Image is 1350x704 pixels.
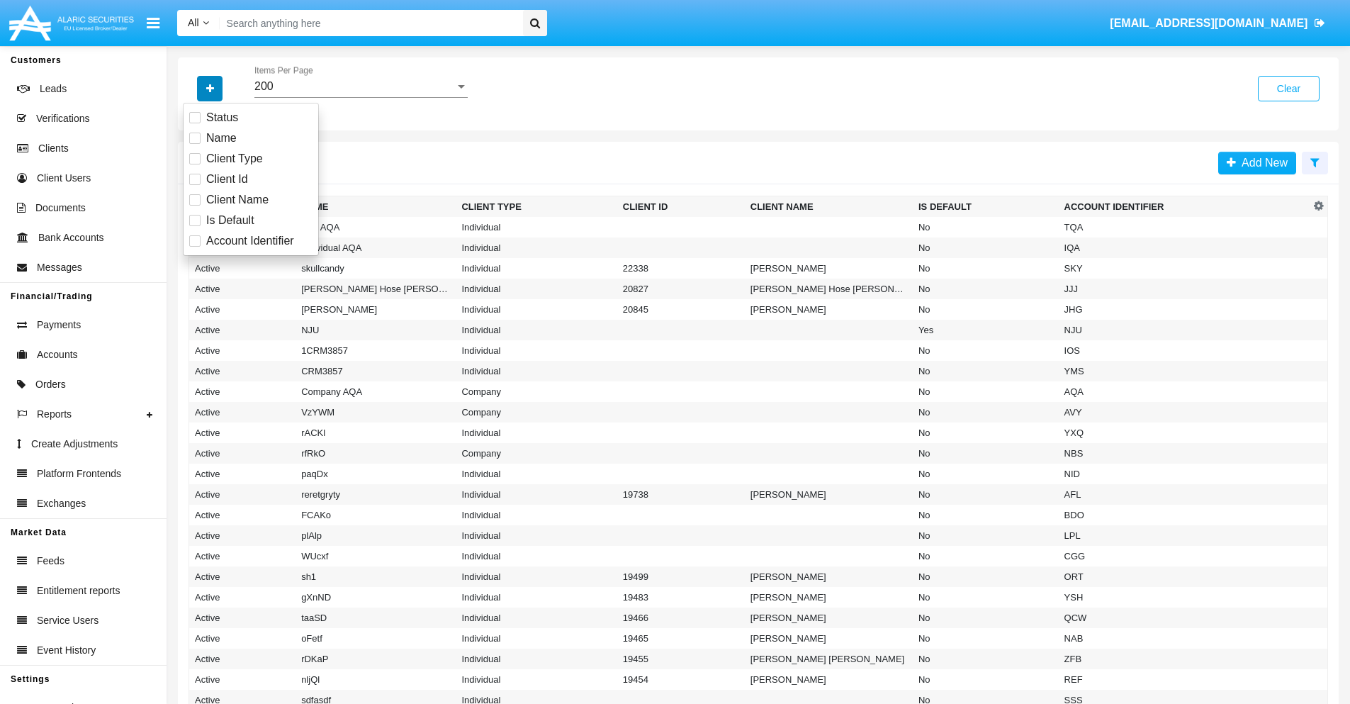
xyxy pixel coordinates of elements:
[617,279,745,299] td: 20827
[617,566,745,587] td: 19499
[296,299,456,320] td: [PERSON_NAME]
[456,361,617,381] td: Individual
[177,16,220,30] a: All
[456,423,617,443] td: Individual
[296,443,456,464] td: rfRkO
[1059,217,1310,238] td: TQA
[189,505,296,525] td: Active
[1059,340,1310,361] td: IOS
[913,196,1059,218] th: Is Default
[1059,423,1310,443] td: YXQ
[913,279,1059,299] td: No
[37,554,64,569] span: Feeds
[456,443,617,464] td: Company
[456,505,617,525] td: Individual
[189,402,296,423] td: Active
[189,628,296,649] td: Active
[36,111,89,126] span: Verifications
[189,525,296,546] td: Active
[913,525,1059,546] td: No
[1059,484,1310,505] td: AFL
[189,649,296,669] td: Active
[913,566,1059,587] td: No
[1059,258,1310,279] td: SKY
[456,320,617,340] td: Individual
[189,587,296,608] td: Active
[456,525,617,546] td: Individual
[617,299,745,320] td: 20845
[189,340,296,361] td: Active
[617,669,745,690] td: 19454
[1059,587,1310,608] td: YSH
[456,381,617,402] td: Company
[38,230,104,245] span: Bank Accounts
[206,233,294,250] span: Account Identifier
[296,423,456,443] td: rACKl
[913,238,1059,258] td: No
[456,299,617,320] td: Individual
[206,109,238,126] span: Status
[296,238,456,258] td: Individual AQA
[40,82,67,96] span: Leads
[296,402,456,423] td: VzYWM
[745,669,913,690] td: [PERSON_NAME]
[913,361,1059,381] td: No
[456,628,617,649] td: Individual
[206,130,237,147] span: Name
[189,258,296,279] td: Active
[1059,299,1310,320] td: JHG
[745,628,913,649] td: [PERSON_NAME]
[296,217,456,238] td: Test AQA
[913,443,1059,464] td: No
[189,608,296,628] td: Active
[1059,525,1310,546] td: LPL
[913,649,1059,669] td: No
[296,340,456,361] td: 1CRM3857
[913,258,1059,279] td: No
[617,608,745,628] td: 19466
[456,464,617,484] td: Individual
[617,484,745,505] td: 19738
[189,320,296,340] td: Active
[617,258,745,279] td: 22338
[296,464,456,484] td: paqDx
[745,608,913,628] td: [PERSON_NAME]
[1059,402,1310,423] td: AVY
[35,201,86,216] span: Documents
[1059,320,1310,340] td: NJU
[296,361,456,381] td: CRM3857
[296,525,456,546] td: plAlp
[913,299,1059,320] td: No
[1059,566,1310,587] td: ORT
[456,258,617,279] td: Individual
[37,613,99,628] span: Service Users
[189,279,296,299] td: Active
[1059,279,1310,299] td: JJJ
[456,238,617,258] td: Individual
[206,171,248,188] span: Client Id
[37,347,78,362] span: Accounts
[189,484,296,505] td: Active
[189,423,296,443] td: Active
[189,669,296,690] td: Active
[1059,361,1310,381] td: YMS
[296,628,456,649] td: oFetf
[1258,76,1320,101] button: Clear
[1059,505,1310,525] td: BDO
[1059,608,1310,628] td: QCW
[617,628,745,649] td: 19465
[1218,152,1296,174] a: Add New
[456,340,617,361] td: Individual
[35,377,66,392] span: Orders
[220,10,518,36] input: Search
[189,361,296,381] td: Active
[913,423,1059,443] td: No
[37,496,86,511] span: Exchanges
[745,299,913,320] td: [PERSON_NAME]
[37,583,120,598] span: Entitlement reports
[189,464,296,484] td: Active
[456,196,617,218] th: Client Type
[913,628,1059,649] td: No
[913,669,1059,690] td: No
[1059,238,1310,258] td: IQA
